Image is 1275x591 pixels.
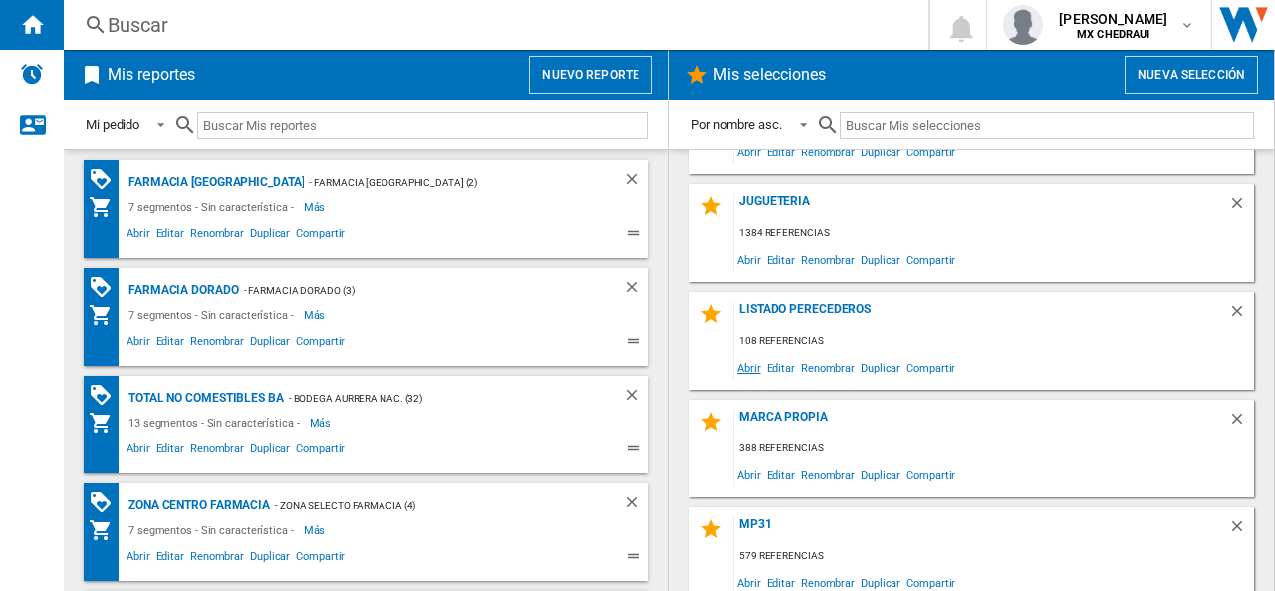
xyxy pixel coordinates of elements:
span: Renombrar [798,139,858,165]
div: Matriz de PROMOCIONES [89,275,124,300]
span: [PERSON_NAME] [1059,9,1167,29]
span: Compartir [293,547,348,571]
div: 388 referencias [734,437,1254,461]
div: - zona selecto farmacia (4) [270,493,583,518]
span: Abrir [124,224,153,248]
span: Duplicar [858,354,903,381]
span: Editar [153,332,187,356]
span: Renombrar [798,354,858,381]
span: Editar [764,139,798,165]
div: Jugueteria [734,194,1228,221]
span: Compartir [903,139,958,165]
button: Nuevo reporte [529,56,652,94]
span: Compartir [293,332,348,356]
div: Borrar [623,493,648,518]
span: Más [304,518,329,542]
div: mp31 [734,517,1228,544]
span: Compartir [293,224,348,248]
div: 7 segmentos - Sin característica - [124,195,304,219]
div: Buscar [108,11,877,39]
span: Duplicar [858,139,903,165]
span: Editar [153,440,187,463]
span: Editar [764,461,798,488]
div: Borrar [1228,517,1254,544]
div: Borrar [1228,302,1254,329]
span: Duplicar [247,224,293,248]
div: Matriz de PROMOCIONES [89,383,124,408]
div: 579 referencias [734,544,1254,569]
div: 13 segmentos - Sin característica - [124,411,310,435]
span: Renombrar [187,224,247,248]
span: Duplicar [858,461,903,488]
div: Farmacia Dorado [124,278,239,303]
span: Duplicar [858,246,903,273]
span: Abrir [734,354,764,381]
div: Marca propia [734,410,1228,437]
div: Mi colección [89,518,124,542]
span: Renombrar [798,246,858,273]
div: Listado Perecederos [734,302,1228,329]
div: - Farmacia Dorado (3) [239,278,583,303]
div: Borrar [1228,194,1254,221]
button: Nueva selección [1125,56,1258,94]
span: Duplicar [247,440,293,463]
h2: Mis reportes [104,56,199,94]
div: 1384 referencias [734,221,1254,246]
div: - Bodega Aurrera Nac. (32) [284,386,583,411]
div: Matriz de PROMOCIONES [89,490,124,515]
span: Abrir [124,332,153,356]
div: 7 segmentos - Sin característica - [124,518,304,542]
span: Más [304,195,329,219]
span: Duplicar [247,547,293,571]
span: Compartir [903,354,958,381]
span: Renombrar [798,461,858,488]
span: Editar [153,224,187,248]
div: Borrar [623,386,648,411]
span: Más [310,411,335,435]
div: Borrar [623,278,648,303]
span: Compartir [903,461,958,488]
span: Abrir [124,547,153,571]
div: Total No comestibles BA [124,386,284,411]
div: Mi colección [89,411,124,435]
div: Mi colección [89,303,124,327]
span: Abrir [734,461,764,488]
input: Buscar Mis selecciones [840,112,1254,139]
span: Abrir [734,139,764,165]
div: 108 referencias [734,329,1254,354]
img: profile.jpg [1003,5,1043,45]
img: alerts-logo.svg [20,62,44,86]
span: Duplicar [247,332,293,356]
b: MX CHEDRAUI [1077,28,1150,41]
div: Borrar [1228,410,1254,437]
div: Mi pedido [86,117,139,132]
span: Más [304,303,329,327]
span: Editar [153,547,187,571]
span: Abrir [734,246,764,273]
input: Buscar Mis reportes [197,112,648,139]
div: Borrar [623,170,648,195]
div: Farmacia [GEOGRAPHIC_DATA] [124,170,304,195]
span: Renombrar [187,332,247,356]
div: 7 segmentos - Sin característica - [124,303,304,327]
span: Compartir [903,246,958,273]
span: Renombrar [187,440,247,463]
span: Compartir [293,440,348,463]
span: Renombrar [187,547,247,571]
h2: Mis selecciones [709,56,831,94]
div: zona centro farmacia [124,493,270,518]
div: Por nombre asc. [691,117,782,132]
span: Editar [764,246,798,273]
div: Mi colección [89,195,124,219]
div: - Farmacia [GEOGRAPHIC_DATA] (2) [304,170,583,195]
div: Matriz de PROMOCIONES [89,167,124,192]
span: Editar [764,354,798,381]
span: Abrir [124,440,153,463]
